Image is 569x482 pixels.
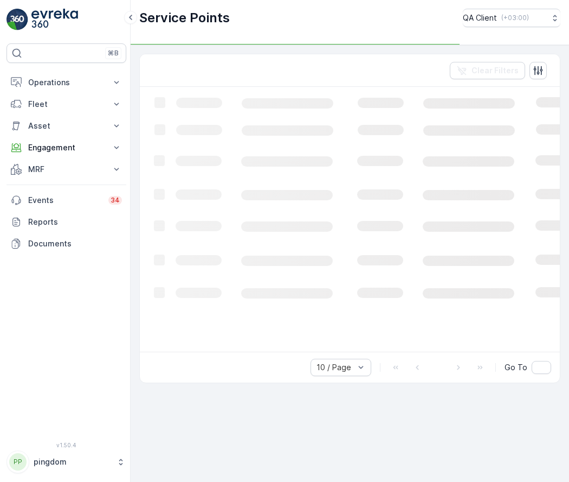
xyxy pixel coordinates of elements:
a: Documents [7,233,126,255]
button: Fleet [7,93,126,115]
p: Service Points [139,9,230,27]
p: QA Client [463,12,497,23]
p: Clear Filters [471,65,519,76]
p: Reports [28,217,122,227]
button: QA Client(+03:00) [463,9,560,27]
img: logo_light-DOdMpM7g.png [31,9,78,30]
a: Reports [7,211,126,233]
span: v 1.50.4 [7,442,126,448]
p: Operations [28,77,105,88]
p: pingdom [34,456,111,467]
p: Documents [28,238,122,249]
p: MRF [28,164,105,175]
p: ⌘B [108,49,119,58]
button: Operations [7,72,126,93]
p: Asset [28,120,105,131]
a: Events34 [7,189,126,211]
p: Fleet [28,99,105,110]
img: logo [7,9,28,30]
button: Asset [7,115,126,137]
p: 34 [111,196,120,205]
div: PP [9,453,27,471]
button: Clear Filters [450,62,525,79]
p: Engagement [28,142,105,153]
button: PPpingdom [7,451,126,473]
button: Engagement [7,137,126,158]
p: ( +03:00 ) [501,14,529,22]
button: MRF [7,158,126,180]
span: Go To [505,362,527,373]
p: Events [28,195,102,206]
